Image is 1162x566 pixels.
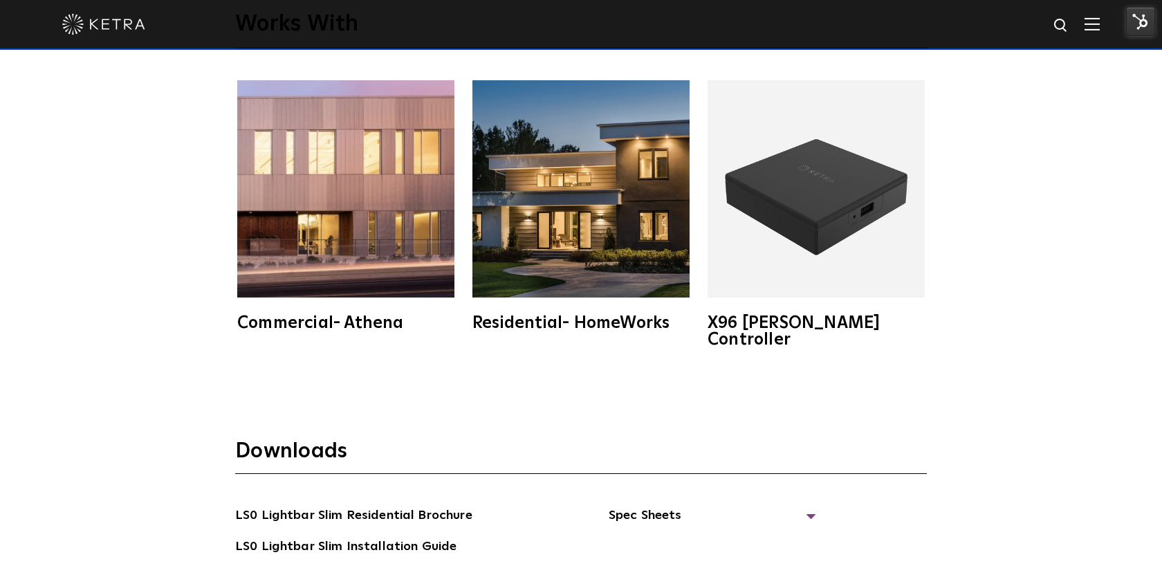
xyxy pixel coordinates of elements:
h3: Downloads [235,438,927,474]
div: Commercial- Athena [237,315,454,331]
img: athena-square [237,80,454,298]
a: Residential- HomeWorks [470,80,692,331]
img: homeworks_hero [472,80,690,298]
a: LS0 Lightbar Slim Installation Guide [235,537,456,559]
img: search icon [1053,17,1070,35]
a: Commercial- Athena [235,80,456,331]
a: LS0 Lightbar Slim Residential Brochure [235,506,472,528]
img: ketra-logo-2019-white [62,14,145,35]
a: X96 [PERSON_NAME] Controller [705,80,927,348]
span: Spec Sheets [609,506,816,536]
div: Residential- HomeWorks [472,315,690,331]
img: HubSpot Tools Menu Toggle [1126,7,1155,36]
img: Hamburger%20Nav.svg [1085,17,1100,30]
div: X96 [PERSON_NAME] Controller [708,315,925,348]
img: X96_Controller [708,80,925,298]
